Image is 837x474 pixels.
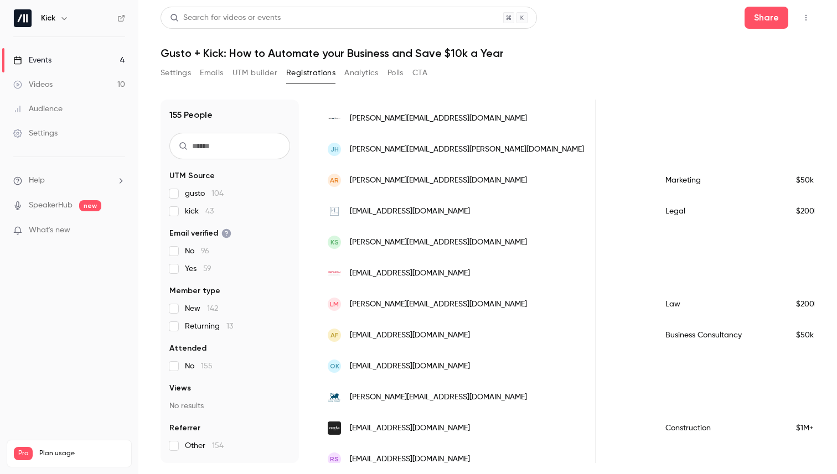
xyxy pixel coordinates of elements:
span: kick [185,206,214,217]
span: RS [330,454,339,464]
span: OK [330,361,339,371]
span: New [185,303,218,314]
span: JH [330,144,339,154]
div: Videos [13,79,53,90]
img: redfishproductions.com [328,267,341,280]
section: facet-groups [169,170,290,451]
img: heloufirm.com [328,205,341,218]
span: [PERSON_NAME][EMAIL_ADDRESS][DOMAIN_NAME] [350,237,527,248]
div: Law [654,289,785,320]
span: Other [185,440,224,451]
h1: 155 People [169,108,213,122]
span: new [79,200,101,211]
button: CTA [412,64,427,82]
span: Member type [169,285,220,296]
div: Legal [654,196,785,227]
span: 155 [201,362,213,370]
button: Analytics [344,64,379,82]
h6: Kick [41,13,55,24]
span: [PERSON_NAME][EMAIL_ADDRESS][DOMAIN_NAME] [350,299,527,310]
button: Share [745,7,788,29]
span: KS [330,237,339,247]
span: LM [330,299,339,309]
span: [EMAIL_ADDRESS][DOMAIN_NAME] [350,361,470,372]
span: [EMAIL_ADDRESS][DOMAIN_NAME] [350,206,470,217]
span: [PERSON_NAME][EMAIL_ADDRESS][DOMAIN_NAME] [350,392,527,403]
span: [EMAIL_ADDRESS][DOMAIN_NAME] [350,423,470,434]
span: 13 [226,322,233,330]
button: UTM builder [232,64,277,82]
div: Settings [13,128,58,139]
span: 142 [207,305,218,312]
span: 96 [201,247,209,255]
img: force-protect.com [328,393,341,402]
div: Construction [654,413,785,444]
span: Referrer [169,423,200,434]
span: 43 [205,207,214,215]
button: Registrations [286,64,335,82]
span: Help [29,175,45,186]
span: Yes [185,263,211,274]
span: Views [169,383,191,394]
span: Pro [14,447,33,460]
h1: Gusto + Kick: How to Automate your Business and Save $10k a Year [161,46,815,60]
span: [PERSON_NAME][EMAIL_ADDRESS][PERSON_NAME][DOMAIN_NAME] [350,144,584,155]
span: 59 [203,265,211,273]
div: Search for videos or events [170,12,281,24]
span: [EMAIL_ADDRESS][DOMAIN_NAME] [350,268,470,279]
span: [EMAIL_ADDRESS][DOMAIN_NAME] [350,454,470,465]
span: AF [330,330,338,340]
button: Emails [200,64,223,82]
span: Attended [169,343,206,354]
a: SpeakerHub [29,200,73,211]
div: Marketing [654,165,785,196]
button: Polls [387,64,404,82]
img: eurekainvfund.com [328,421,341,435]
span: 154 [212,442,224,450]
span: UTM Source [169,170,215,181]
span: [PERSON_NAME][EMAIL_ADDRESS][DOMAIN_NAME] [350,175,527,186]
p: No results [169,400,290,412]
li: help-dropdown-opener [13,175,125,186]
span: No [185,361,213,372]
span: Plan usage [39,449,125,458]
div: Events [13,55,51,66]
img: Kick [14,9,32,27]
span: Email verified [169,228,231,239]
span: Returning [185,321,233,332]
span: What's new [29,225,70,236]
span: AR [330,175,339,185]
span: [EMAIL_ADDRESS][DOMAIN_NAME] [350,330,470,341]
span: 104 [211,190,224,197]
button: Settings [161,64,191,82]
div: Business Consultancy [654,320,785,351]
img: virtualmarketingdirectors.com [328,112,341,125]
div: Audience [13,103,63,114]
span: gusto [185,188,224,199]
span: No [185,246,209,257]
span: [PERSON_NAME][EMAIL_ADDRESS][DOMAIN_NAME] [350,113,527,124]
